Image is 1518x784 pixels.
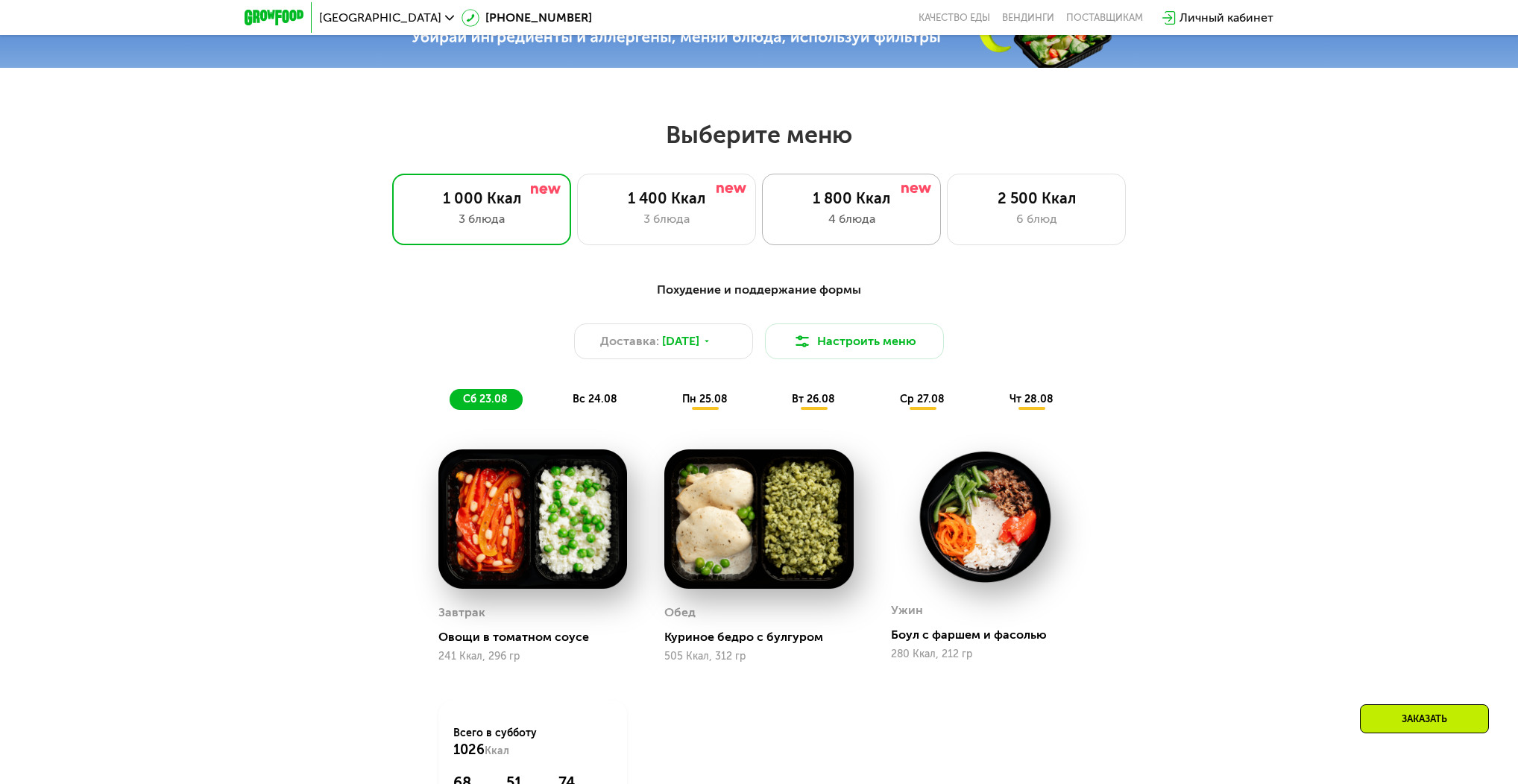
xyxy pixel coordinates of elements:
span: [DATE] [662,332,699,350]
div: Завтрак [438,601,485,624]
span: Доставка: [600,332,659,350]
div: Личный кабинет [1180,9,1273,27]
span: Ккал [485,745,509,757]
div: 3 блюда [408,210,555,228]
span: вс 24.08 [573,393,617,405]
div: 3 блюда [593,210,740,228]
div: 1 800 Ккал [778,189,925,207]
div: 6 блюд [963,210,1110,228]
div: 241 Ккал, 296 гр [438,651,627,663]
div: поставщикам [1066,12,1143,24]
span: 1026 [453,742,485,758]
span: [GEOGRAPHIC_DATA] [319,12,441,24]
span: чт 28.08 [1010,393,1054,405]
a: Качество еды [919,12,990,24]
button: Настроить меню [765,323,944,359]
span: пн 25.08 [682,393,728,405]
span: сб 23.08 [463,393,508,405]
div: Заказать [1360,704,1489,733]
div: Ужин [891,599,923,622]
span: вт 26.08 [792,393,835,405]
div: Похудение и поддержание формы [318,281,1200,300]
span: ср 27.08 [900,393,945,405]
div: Овощи в томатном соусе [438,630,639,645]
h2: Выберите меню [48,120,1470,150]
div: 2 500 Ккал [963,189,1110,207]
div: Обед [664,601,696,624]
div: 1 400 Ккал [593,189,740,207]
div: 505 Ккал, 312 гр [664,651,853,663]
div: 1 000 Ккал [408,189,555,207]
div: Боул с фаршем и фасолью [891,627,1092,642]
div: 4 блюда [778,210,925,228]
div: Всего в субботу [453,726,612,759]
a: Вендинги [1002,12,1054,24]
div: 280 Ккал, 212 гр [891,648,1080,660]
div: Куриное бедро с булгуром [664,630,865,645]
a: [PHONE_NUMBER] [462,9,592,27]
